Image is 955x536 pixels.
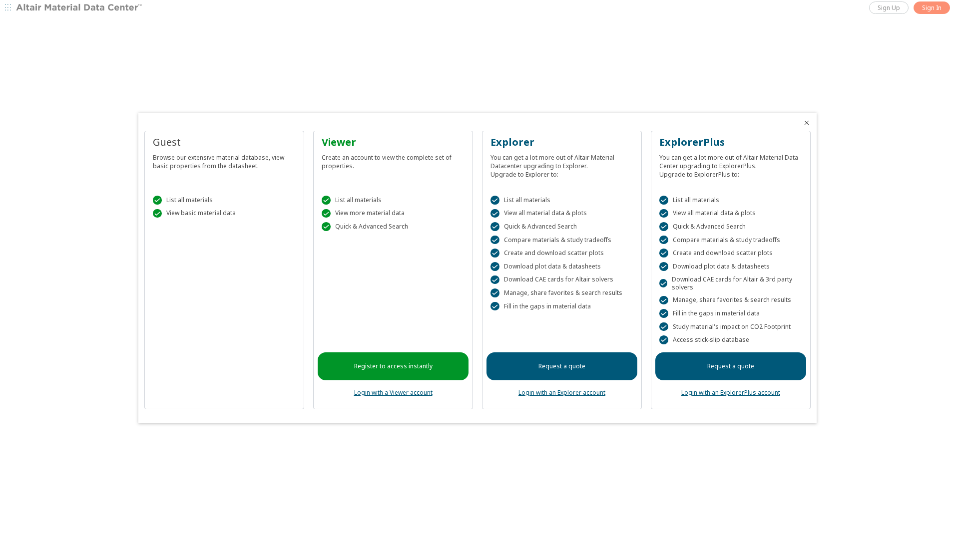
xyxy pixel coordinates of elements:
[490,222,499,231] div: 
[322,209,331,218] div: 
[659,149,802,179] div: You can get a lot more out of Altair Material Data Center upgrading to ExplorerPlus. Upgrade to E...
[490,196,499,205] div: 
[659,236,668,245] div: 
[490,275,633,284] div: Download CAE cards for Altair solvers
[318,352,469,380] a: Register to access instantly
[659,322,668,331] div: 
[490,209,633,218] div: View all material data & plots
[659,335,802,344] div: Access stick-slip database
[322,149,465,170] div: Create an account to view the complete set of properties.
[659,209,802,218] div: View all material data & plots
[659,196,668,205] div: 
[490,249,633,258] div: Create and download scatter plots
[659,309,668,318] div: 
[659,296,802,305] div: Manage, share favorites & search results
[659,135,802,149] div: ExplorerPlus
[659,222,802,231] div: Quick & Advanced Search
[153,209,162,218] div: 
[490,288,499,297] div: 
[490,288,633,297] div: Manage, share favorites & search results
[153,196,296,205] div: List all materials
[486,352,637,380] a: Request a quote
[659,209,668,218] div: 
[659,249,802,258] div: Create and download scatter plots
[490,249,499,258] div: 
[354,388,433,397] a: Login with a Viewer account
[322,196,465,205] div: List all materials
[322,222,331,231] div: 
[153,135,296,149] div: Guest
[490,302,633,311] div: Fill in the gaps in material data
[659,275,802,291] div: Download CAE cards for Altair & 3rd party solvers
[490,222,633,231] div: Quick & Advanced Search
[659,296,668,305] div: 
[153,209,296,218] div: View basic material data
[322,209,465,218] div: View more material data
[681,388,780,397] a: Login with an ExplorerPlus account
[153,196,162,205] div: 
[659,322,802,331] div: Study material's impact on CO2 Footprint
[322,135,465,149] div: Viewer
[659,222,668,231] div: 
[803,119,811,127] button: Close
[659,262,668,271] div: 
[659,249,668,258] div: 
[490,196,633,205] div: List all materials
[490,135,633,149] div: Explorer
[659,309,802,318] div: Fill in the gaps in material data
[490,262,633,271] div: Download plot data & datasheets
[659,236,802,245] div: Compare materials & study tradeoffs
[322,222,465,231] div: Quick & Advanced Search
[490,275,499,284] div: 
[322,196,331,205] div: 
[490,262,499,271] div: 
[659,335,668,344] div: 
[490,209,499,218] div: 
[153,149,296,170] div: Browse our extensive material database, view basic properties from the datasheet.
[490,236,633,245] div: Compare materials & study tradeoffs
[490,302,499,311] div: 
[659,279,667,288] div: 
[490,149,633,179] div: You can get a lot more out of Altair Material Datacenter upgrading to Explorer. Upgrade to Explor...
[659,196,802,205] div: List all materials
[659,262,802,271] div: Download plot data & datasheets
[490,236,499,245] div: 
[655,352,806,380] a: Request a quote
[518,388,605,397] a: Login with an Explorer account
